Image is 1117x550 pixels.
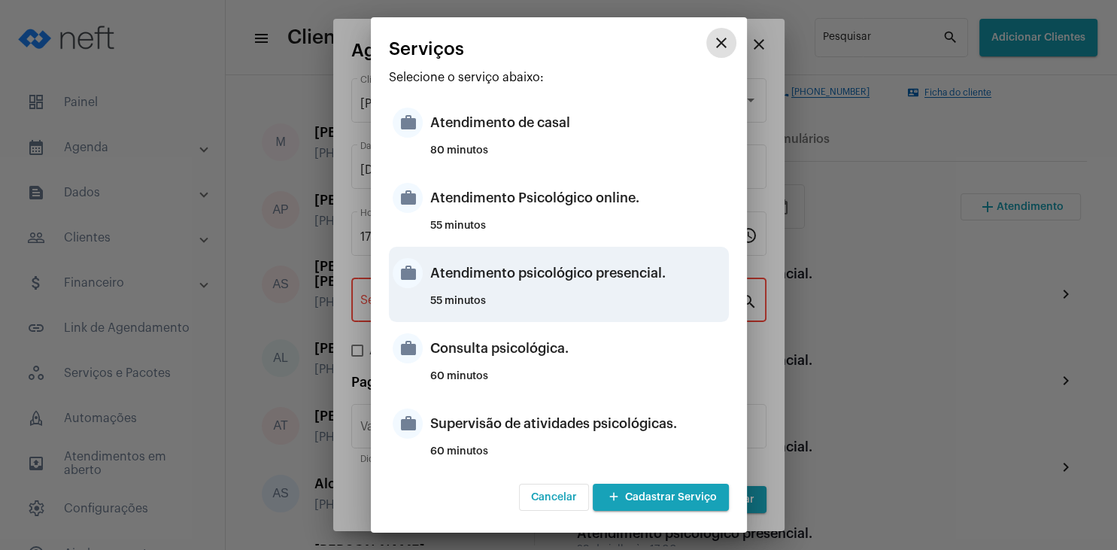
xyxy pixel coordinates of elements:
[430,401,725,446] div: Supervisão de atividades psicológicas.
[430,100,725,145] div: Atendimento de casal
[430,326,725,371] div: Consulta psicológica.
[430,145,725,168] div: 80 minutos
[393,108,423,138] mat-icon: work
[430,446,725,469] div: 60 minutos
[393,258,423,288] mat-icon: work
[393,333,423,363] mat-icon: work
[389,39,464,59] span: Serviços
[531,492,577,503] span: Cancelar
[393,409,423,439] mat-icon: work
[430,371,725,394] div: 60 minutos
[430,251,725,296] div: Atendimento psicológico presencial.
[593,484,729,511] button: Cadastrar Serviço
[430,175,725,220] div: Atendimento Psicológico online.
[712,34,730,52] mat-icon: close
[430,220,725,243] div: 55 minutos
[605,492,717,503] span: Cadastrar Serviço
[389,71,729,84] p: Selecione o serviço abaixo:
[519,484,589,511] button: Cancelar
[605,488,623,508] mat-icon: add
[393,183,423,213] mat-icon: work
[430,296,725,318] div: 55 minutos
